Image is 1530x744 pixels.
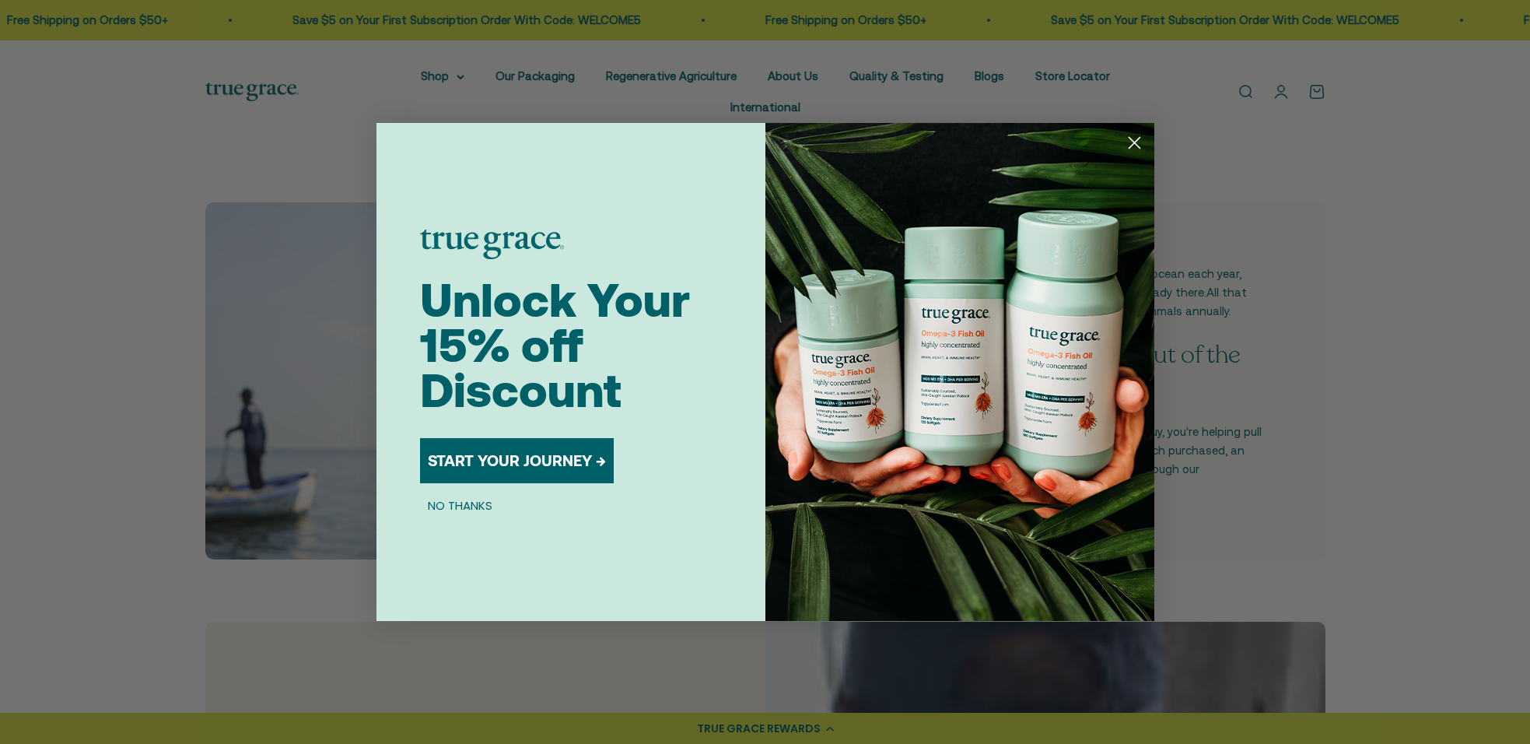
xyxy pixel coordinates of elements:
[1121,129,1148,156] button: Close dialog
[765,123,1154,621] img: 098727d5-50f8-4f9b-9554-844bb8da1403.jpeg
[420,230,564,259] img: logo placeholder
[420,438,614,483] button: START YOUR JOURNEY →
[420,496,500,514] button: NO THANKS
[420,273,690,417] span: Unlock Your 15% off Discount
